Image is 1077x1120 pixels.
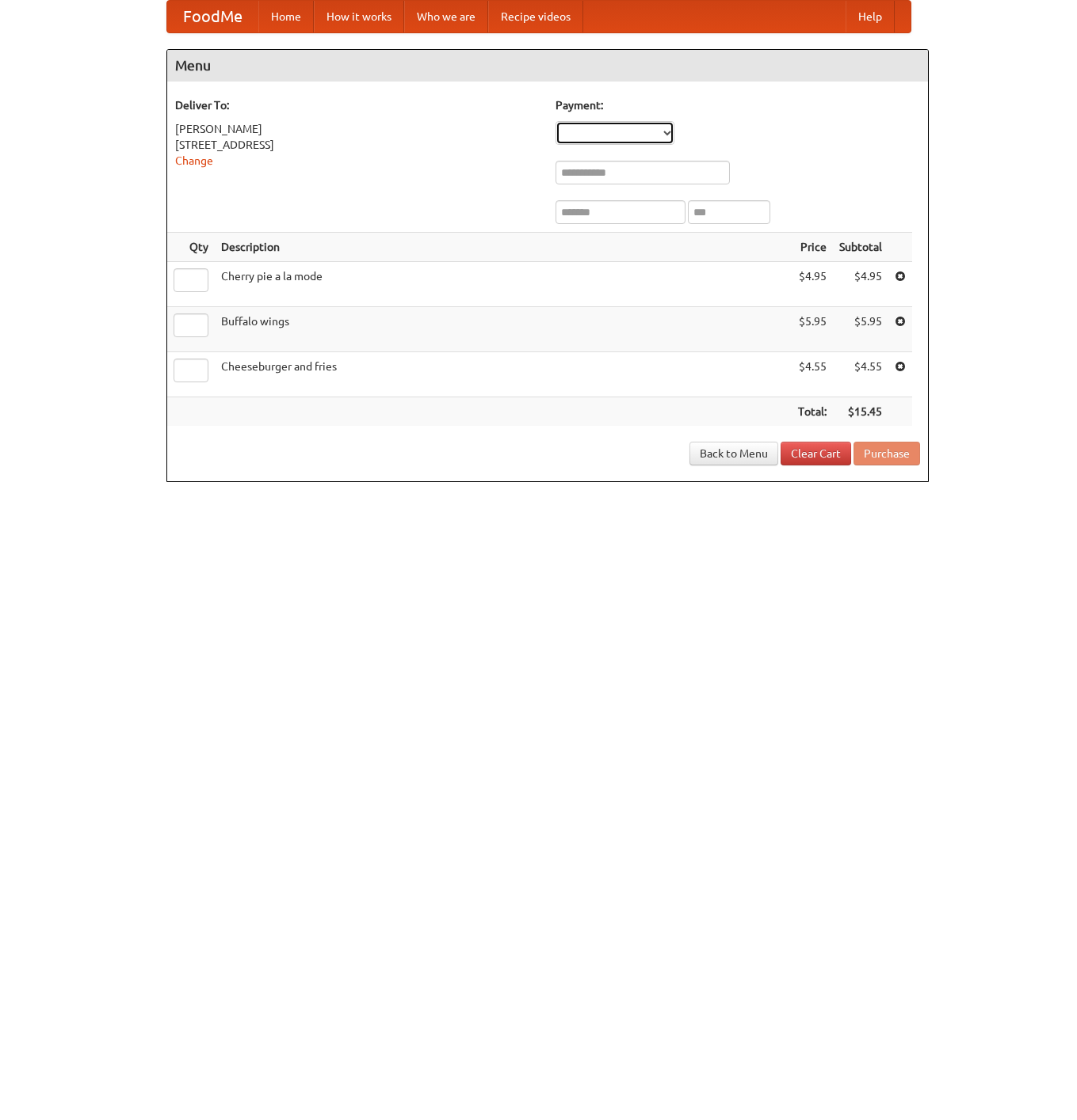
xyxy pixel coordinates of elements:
[833,352,888,397] td: $4.55
[215,307,792,352] td: Buffalo wings
[792,233,833,262] th: Price
[846,1,895,32] a: Help
[258,1,314,32] a: Home
[175,154,213,167] a: Change
[792,352,833,397] td: $4.55
[404,1,488,32] a: Who we are
[215,233,792,262] th: Description
[854,442,920,465] button: Purchase
[167,233,215,262] th: Qty
[167,50,928,82] h4: Menu
[556,97,920,113] h5: Payment:
[175,97,540,113] h5: Deliver To:
[833,233,888,262] th: Subtotal
[792,262,833,307] td: $4.95
[792,307,833,352] td: $5.95
[215,352,792,397] td: Cheeseburger and fries
[167,1,258,32] a: FoodMe
[792,397,833,427] th: Total:
[781,442,851,465] a: Clear Cart
[488,1,583,32] a: Recipe videos
[833,307,888,352] td: $5.95
[314,1,404,32] a: How it works
[833,262,888,307] td: $4.95
[175,137,540,153] div: [STREET_ADDRESS]
[175,121,540,137] div: [PERSON_NAME]
[215,262,792,307] td: Cherry pie a la mode
[689,442,778,465] a: Back to Menu
[833,397,888,427] th: $15.45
